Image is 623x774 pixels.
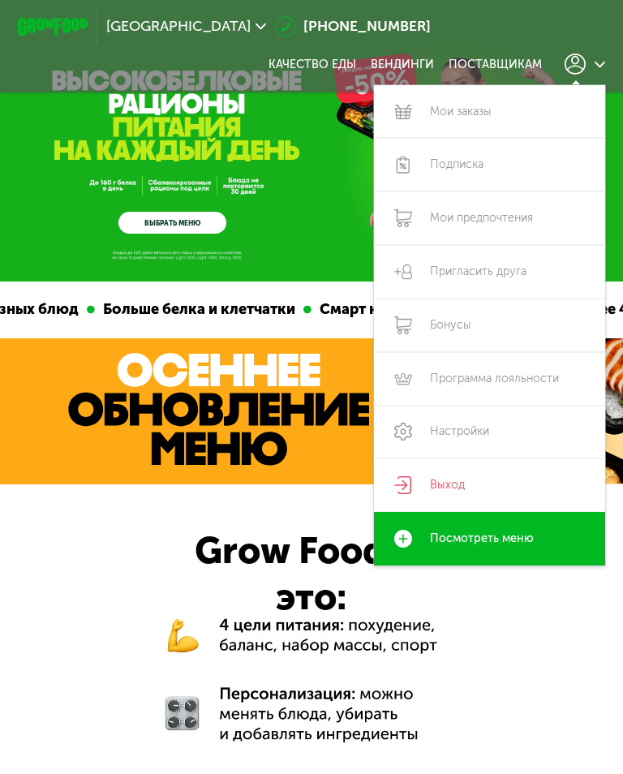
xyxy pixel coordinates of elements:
[374,245,605,299] a: Пригласить друга
[374,85,605,139] a: Мои заказы
[157,528,466,621] div: Grow Food — это:
[118,212,226,234] a: ВЫБРАТЬ МЕНЮ
[374,512,605,565] a: Посмотреть меню
[106,19,251,34] span: [GEOGRAPHIC_DATA]
[449,58,542,72] div: поставщикам
[269,58,356,72] a: Качество еды
[374,299,605,352] a: Бонусы
[371,58,434,72] a: Вендинги
[374,138,605,191] a: Подписка
[374,352,605,406] a: Программа лояльности
[92,299,301,321] div: Больше белка и клетчатки
[275,16,431,37] a: [PHONE_NUMBER]
[374,458,605,512] a: Выход
[309,299,437,321] div: Смарт калории
[374,191,605,245] a: Мои предпочтения
[374,406,605,459] a: Настройки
